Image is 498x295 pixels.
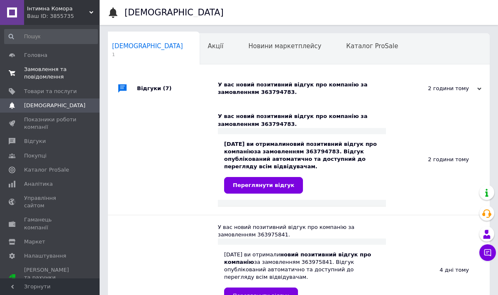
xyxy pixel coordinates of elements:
[218,113,386,128] div: У вас новий позитивний відгук про компанію за замовленням 363794783.
[163,85,172,91] span: (7)
[112,42,183,50] span: [DEMOGRAPHIC_DATA]
[24,180,53,188] span: Аналітика
[224,140,380,194] div: [DATE] ви отримали за замовленням 363794783. Відгук опублікований автоматично та доступний до пер...
[27,12,100,20] div: Ваш ID: 3855735
[224,177,303,194] a: Переглянути відгук
[24,66,77,81] span: Замовлення та повідомлення
[24,116,77,131] span: Показники роботи компанії
[24,166,69,174] span: Каталог ProSale
[224,251,371,265] b: новий позитивний відгук про компанію
[398,85,481,92] div: 2 години тому
[386,104,490,214] div: 2 години тому
[24,102,85,109] span: [DEMOGRAPHIC_DATA]
[24,52,47,59] span: Головна
[24,216,77,231] span: Гаманець компанії
[479,244,496,261] button: Чат з покупцем
[24,266,77,289] span: [PERSON_NAME] та рахунки
[233,182,294,188] span: Переглянути відгук
[112,52,183,58] span: 1
[124,7,224,17] h1: [DEMOGRAPHIC_DATA]
[24,252,66,260] span: Налаштування
[218,81,398,96] div: У вас новий позитивний відгук про компанію за замовленням 363794783.
[137,73,218,104] div: Відгуки
[24,152,46,160] span: Покупці
[24,194,77,209] span: Управління сайтом
[224,141,377,155] b: новий позитивний відгук про компанію
[248,42,321,50] span: Новини маркетплейсу
[24,138,46,145] span: Відгуки
[24,238,45,246] span: Маркет
[218,224,386,238] div: У вас новий позитивний відгук про компанію за замовленням 363975841.
[208,42,224,50] span: Акції
[346,42,398,50] span: Каталог ProSale
[27,5,89,12] span: Інтимна Комора
[4,29,98,44] input: Пошук
[24,88,77,95] span: Товари та послуги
